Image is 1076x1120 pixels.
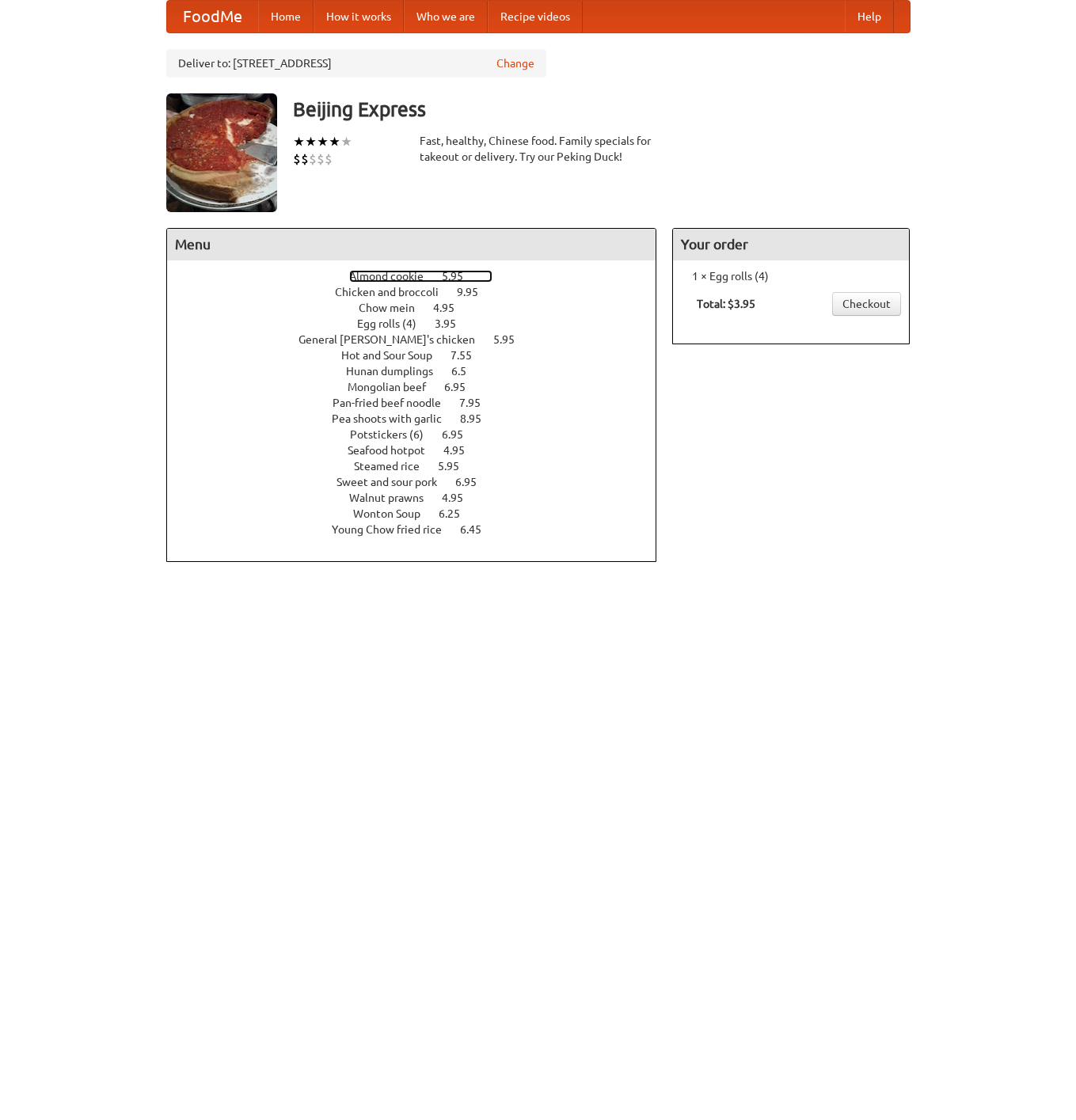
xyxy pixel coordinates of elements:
li: ★ [340,133,352,150]
span: 6.45 [460,523,497,536]
span: 8.95 [460,412,497,425]
li: $ [309,150,317,168]
li: 1 × Egg rolls (4) [681,268,901,284]
span: 6.95 [444,381,481,393]
span: Walnut prawns [349,492,439,504]
a: Help [845,1,894,32]
a: Pan-fried beef noodle 7.95 [333,397,510,409]
a: Hot and Sour Soup 7.55 [341,349,501,362]
span: Pan-fried beef noodle [333,397,457,409]
a: Seafood hotpot 4.95 [348,444,494,457]
a: How it works [314,1,404,32]
div: Fast, healthy, Chinese food. Family specials for takeout or delivery. Try our Peking Duck! [420,133,657,165]
a: Walnut prawns 4.95 [349,492,492,504]
span: General [PERSON_NAME]'s chicken [298,333,491,346]
a: Chicken and broccoli 9.95 [335,286,508,298]
span: Sweet and sour pork [336,476,453,488]
li: ★ [305,133,317,150]
span: 4.95 [433,302,470,314]
li: $ [301,150,309,168]
a: Sweet and sour pork 6.95 [336,476,506,488]
span: 4.95 [443,444,481,457]
a: Wonton Soup 6.25 [353,507,489,520]
span: 6.5 [451,365,482,378]
a: FoodMe [167,1,258,32]
span: Mongolian beef [348,381,442,393]
a: General [PERSON_NAME]'s chicken 5.95 [298,333,544,346]
span: 7.95 [459,397,496,409]
span: Seafood hotpot [348,444,441,457]
span: Chow mein [359,302,431,314]
span: Steamed rice [354,460,435,473]
img: angular.jpg [166,93,277,212]
a: Steamed rice 5.95 [354,460,489,473]
a: Egg rolls (4) 3.95 [357,317,485,330]
li: $ [317,150,325,168]
li: ★ [317,133,329,150]
span: Egg rolls (4) [357,317,432,330]
span: Potstickers (6) [350,428,439,441]
h4: Your order [673,229,909,260]
a: Checkout [832,292,901,316]
a: Potstickers (6) 6.95 [350,428,492,441]
h4: Menu [167,229,656,260]
div: Deliver to: [STREET_ADDRESS] [166,49,546,78]
span: 6.25 [439,507,476,520]
span: Chicken and broccoli [335,286,454,298]
span: Almond cookie [349,270,439,283]
h3: Beijing Express [293,93,911,125]
span: 3.95 [435,317,472,330]
span: 6.95 [442,428,479,441]
span: 5.95 [493,333,530,346]
span: 6.95 [455,476,492,488]
a: Recipe videos [488,1,583,32]
li: $ [293,150,301,168]
a: Chow mein 4.95 [359,302,484,314]
a: Pea shoots with garlic 8.95 [332,412,511,425]
li: ★ [329,133,340,150]
a: Home [258,1,314,32]
span: Hot and Sour Soup [341,349,448,362]
a: Young Chow fried rice 6.45 [332,523,511,536]
span: 5.95 [438,460,475,473]
b: Total: $3.95 [697,298,755,310]
a: Mongolian beef 6.95 [348,381,495,393]
span: 9.95 [457,286,494,298]
a: Who we are [404,1,488,32]
a: Change [496,55,534,71]
span: Wonton Soup [353,507,436,520]
span: 7.55 [451,349,488,362]
span: 5.95 [442,270,479,283]
a: Almond cookie 5.95 [349,270,492,283]
a: Hunan dumplings 6.5 [346,365,496,378]
span: 4.95 [442,492,479,504]
li: $ [325,150,333,168]
li: ★ [293,133,305,150]
span: Young Chow fried rice [332,523,458,536]
span: Hunan dumplings [346,365,449,378]
span: Pea shoots with garlic [332,412,458,425]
